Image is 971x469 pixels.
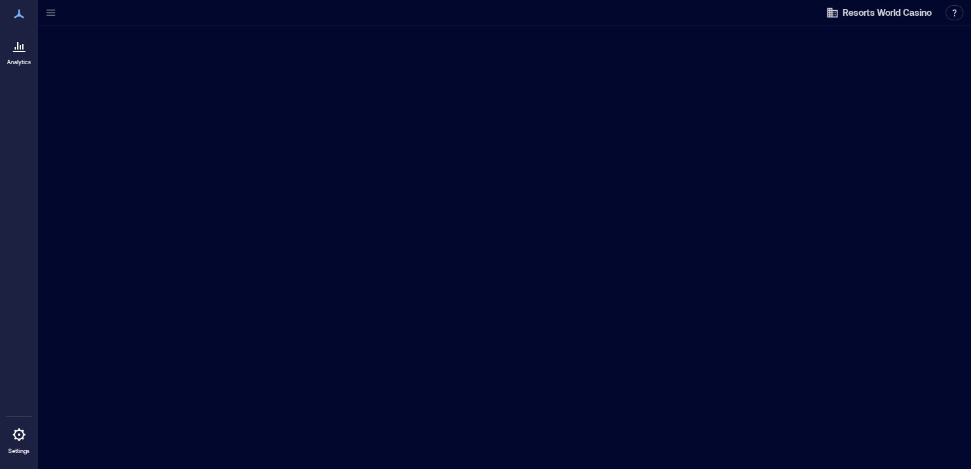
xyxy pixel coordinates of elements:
p: Settings [8,447,30,455]
a: Settings [4,419,34,459]
a: Analytics [3,31,35,70]
p: Analytics [7,58,31,66]
span: Resorts World Casino [843,6,932,19]
button: Resorts World Casino [822,3,935,23]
